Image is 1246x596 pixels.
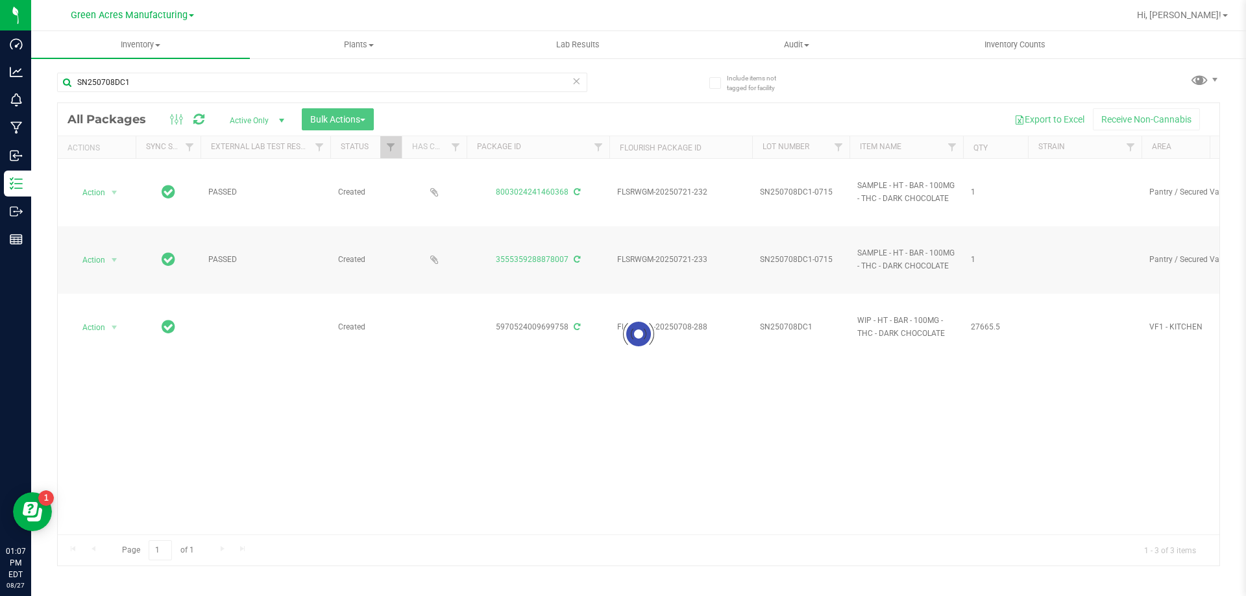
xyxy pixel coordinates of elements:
[967,39,1063,51] span: Inventory Counts
[688,39,905,51] span: Audit
[71,10,188,21] span: Green Acres Manufacturing
[250,31,469,58] a: Plants
[6,545,25,580] p: 01:07 PM EDT
[10,177,23,190] inline-svg: Inventory
[906,31,1125,58] a: Inventory Counts
[1137,10,1221,20] span: Hi, [PERSON_NAME]!
[250,39,468,51] span: Plants
[10,93,23,106] inline-svg: Monitoring
[31,39,250,51] span: Inventory
[10,149,23,162] inline-svg: Inbound
[10,66,23,78] inline-svg: Analytics
[539,39,617,51] span: Lab Results
[687,31,906,58] a: Audit
[469,31,687,58] a: Lab Results
[10,205,23,218] inline-svg: Outbound
[727,73,792,93] span: Include items not tagged for facility
[57,73,587,92] input: Search Package ID, Item Name, SKU, Lot or Part Number...
[38,490,54,506] iframe: Resource center unread badge
[10,121,23,134] inline-svg: Manufacturing
[31,31,250,58] a: Inventory
[10,233,23,246] inline-svg: Reports
[13,492,52,531] iframe: Resource center
[6,580,25,590] p: 08/27
[572,73,581,89] span: Clear
[10,38,23,51] inline-svg: Dashboard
